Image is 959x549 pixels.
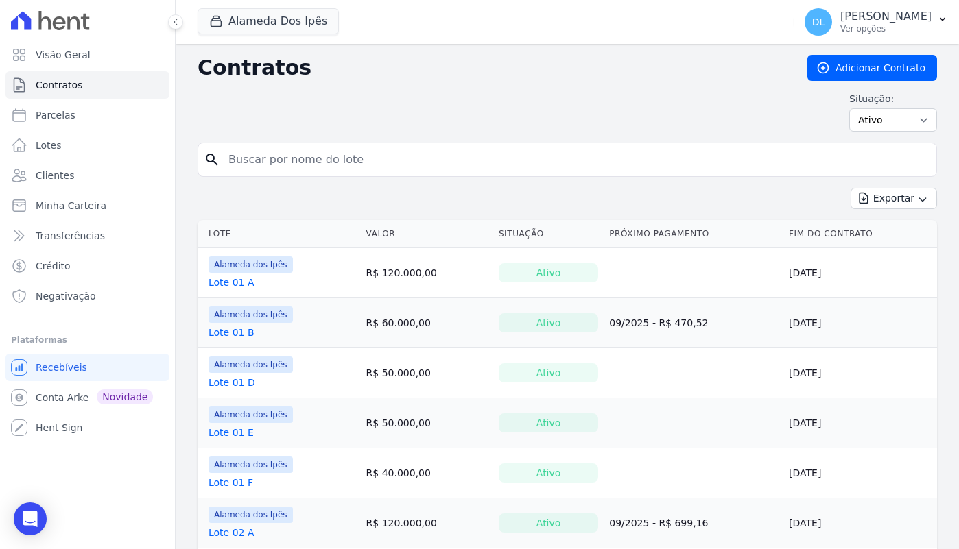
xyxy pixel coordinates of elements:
[36,108,75,122] span: Parcelas
[36,421,83,435] span: Hent Sign
[36,48,91,62] span: Visão Geral
[5,71,169,99] a: Contratos
[361,220,493,248] th: Valor
[209,456,293,473] span: Alameda dos Ipês
[209,326,254,339] a: Lote 01 B
[840,23,932,34] p: Ver opções
[5,222,169,249] a: Transferências
[783,398,937,448] td: [DATE]
[209,306,293,323] span: Alameda dos Ipês
[5,41,169,69] a: Visão Geral
[5,414,169,441] a: Hent Sign
[807,55,937,81] a: Adicionar Contrato
[36,138,62,152] span: Lotes
[198,8,339,34] button: Alameda Dos Ipês
[36,199,106,212] span: Minha Carteira
[209,276,254,289] a: Lote 01 A
[198,220,361,248] th: Lote
[209,507,293,523] span: Alameda dos Ipês
[36,259,71,273] span: Crédito
[361,448,493,498] td: R$ 40.000,00
[220,146,931,173] input: Buscar por nome do lote
[5,132,169,159] a: Lotes
[812,17,825,27] span: DL
[5,282,169,310] a: Negativação
[783,248,937,298] td: [DATE]
[493,220,604,248] th: Situação
[36,289,96,303] span: Negativação
[499,413,598,432] div: Ativo
[5,354,169,381] a: Recebíveis
[14,502,47,535] div: Open Intercom Messenger
[499,463,598,483] div: Ativo
[204,151,220,168] i: search
[11,332,164,348] div: Plataformas
[361,298,493,348] td: R$ 60.000,00
[5,252,169,280] a: Crédito
[36,391,88,404] span: Conta Arke
[361,248,493,298] td: R$ 120.000,00
[209,376,255,389] a: Lote 01 D
[361,498,493,548] td: R$ 120.000,00
[5,101,169,129] a: Parcelas
[209,406,293,423] span: Alameda dos Ipês
[783,448,937,498] td: [DATE]
[609,317,708,328] a: 09/2025 - R$ 470,52
[198,56,785,80] h2: Contratos
[209,426,254,439] a: Lote 01 E
[851,188,937,209] button: Exportar
[840,10,932,23] p: [PERSON_NAME]
[499,513,598,533] div: Ativo
[36,78,82,92] span: Contratos
[209,476,253,489] a: Lote 01 F
[361,398,493,448] td: R$ 50.000,00
[783,498,937,548] td: [DATE]
[604,220,783,248] th: Próximo Pagamento
[783,220,937,248] th: Fim do Contrato
[5,192,169,219] a: Minha Carteira
[36,169,74,182] span: Clientes
[783,298,937,348] td: [DATE]
[849,92,937,106] label: Situação:
[209,356,293,373] span: Alameda dos Ipês
[209,256,293,273] span: Alameda dos Ipês
[499,363,598,382] div: Ativo
[209,526,254,539] a: Lote 02 A
[5,162,169,189] a: Clientes
[97,389,153,404] span: Novidade
[36,229,105,243] span: Transferências
[36,361,87,374] span: Recebíveis
[609,517,708,528] a: 09/2025 - R$ 699,16
[783,348,937,398] td: [DATE]
[499,313,598,332] div: Ativo
[5,384,169,411] a: Conta Arke Novidade
[361,348,493,398] td: R$ 50.000,00
[499,263,598,282] div: Ativo
[794,3,959,41] button: DL [PERSON_NAME] Ver opções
